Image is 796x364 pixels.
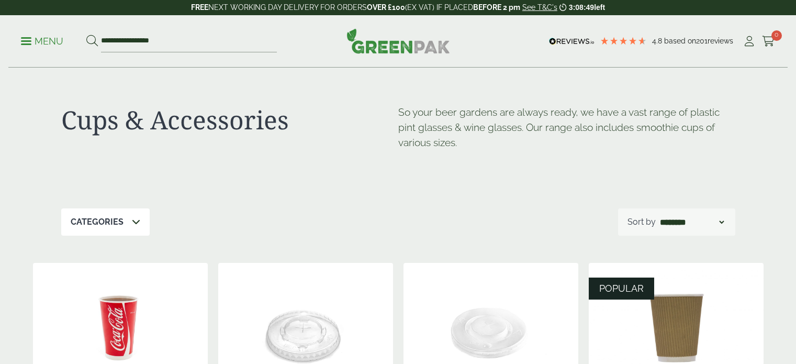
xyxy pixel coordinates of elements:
[600,36,647,46] div: 4.79 Stars
[762,34,775,49] a: 0
[61,105,398,135] h1: Cups & Accessories
[522,3,557,12] a: See T&C's
[346,28,450,53] img: GreenPak Supplies
[627,216,656,228] p: Sort by
[594,3,605,12] span: left
[398,105,735,150] p: So your beer gardens are always ready, we have a vast range of plastic pint glasses & wine glasse...
[21,35,63,46] a: Menu
[696,37,708,45] span: 201
[569,3,594,12] span: 3:08:49
[191,3,208,12] strong: FREE
[21,35,63,48] p: Menu
[708,37,733,45] span: reviews
[658,216,726,228] select: Shop order
[549,38,595,45] img: REVIEWS.io
[762,36,775,47] i: Cart
[367,3,405,12] strong: OVER £100
[599,283,644,294] span: POPULAR
[771,30,782,41] span: 0
[743,36,756,47] i: My Account
[664,37,696,45] span: Based on
[71,216,124,228] p: Categories
[473,3,520,12] strong: BEFORE 2 pm
[652,37,664,45] span: 4.8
